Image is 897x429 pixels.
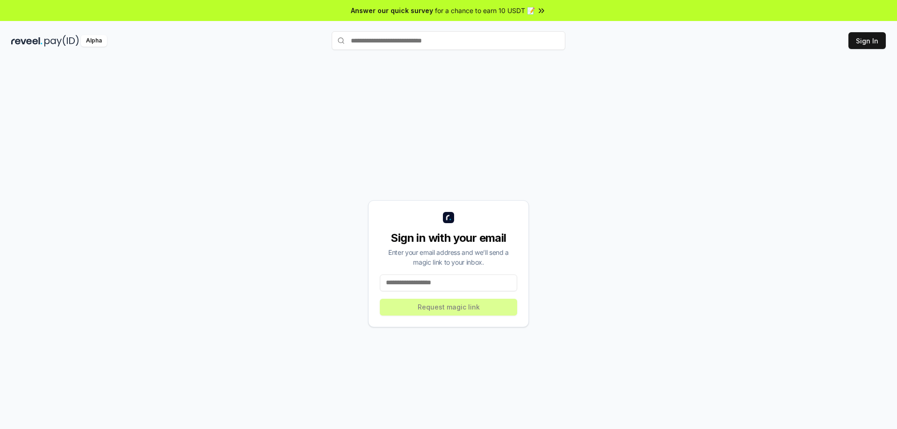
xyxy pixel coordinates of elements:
img: pay_id [44,35,79,47]
img: logo_small [443,212,454,223]
span: for a chance to earn 10 USDT 📝 [435,6,535,15]
img: reveel_dark [11,35,43,47]
div: Sign in with your email [380,231,517,246]
div: Alpha [81,35,107,47]
span: Answer our quick survey [351,6,433,15]
button: Sign In [848,32,886,49]
div: Enter your email address and we’ll send a magic link to your inbox. [380,247,517,267]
